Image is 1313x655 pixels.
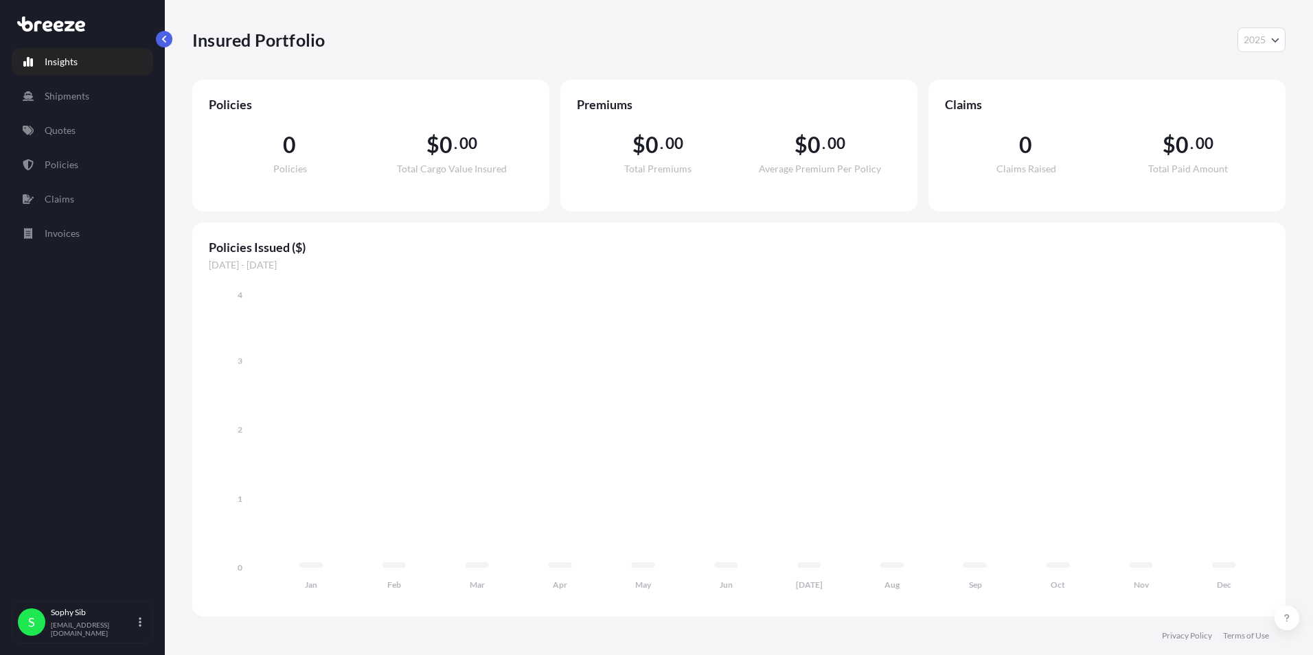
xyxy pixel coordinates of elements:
span: . [822,138,825,149]
p: Policies [45,158,78,172]
p: Sophy Sib [51,607,136,618]
span: $ [632,134,646,156]
tspan: Apr [553,579,567,590]
p: Shipments [45,89,89,103]
span: 0 [283,134,296,156]
tspan: 0 [238,562,242,573]
span: 0 [1176,134,1189,156]
tspan: Oct [1051,579,1065,590]
span: $ [426,134,439,156]
span: 0 [1019,134,1032,156]
span: Average Premium Per Policy [759,164,881,174]
tspan: Sep [969,579,982,590]
button: Year Selector [1237,27,1286,52]
span: 00 [459,138,477,149]
a: Privacy Policy [1162,630,1212,641]
tspan: Aug [884,579,900,590]
p: Quotes [45,124,76,137]
tspan: Dec [1217,579,1231,590]
a: Insights [12,48,153,76]
tspan: Jan [305,579,317,590]
span: 0 [439,134,453,156]
a: Claims [12,185,153,213]
span: Claims [945,96,1269,113]
span: Policies Issued ($) [209,239,1269,255]
span: 0 [646,134,659,156]
span: . [454,138,457,149]
span: Policies [209,96,533,113]
p: Insured Portfolio [192,29,325,51]
span: . [1190,138,1194,149]
span: Premiums [577,96,901,113]
p: Invoices [45,227,80,240]
tspan: 1 [238,494,242,504]
span: 2025 [1244,33,1266,47]
a: Policies [12,151,153,179]
tspan: Feb [387,579,401,590]
span: [DATE] - [DATE] [209,258,1269,272]
span: Total Premiums [624,164,692,174]
span: Claims Raised [996,164,1056,174]
span: $ [1163,134,1176,156]
a: Terms of Use [1223,630,1269,641]
p: [EMAIL_ADDRESS][DOMAIN_NAME] [51,621,136,637]
span: Total Cargo Value Insured [397,164,507,174]
span: . [660,138,663,149]
a: Quotes [12,117,153,144]
span: 00 [1196,138,1213,149]
tspan: Mar [470,579,485,590]
tspan: [DATE] [796,579,823,590]
tspan: Jun [720,579,733,590]
p: Claims [45,192,74,206]
span: 00 [665,138,683,149]
a: Invoices [12,220,153,247]
tspan: 2 [238,424,242,435]
tspan: Nov [1134,579,1150,590]
tspan: May [635,579,652,590]
span: 0 [808,134,821,156]
a: Shipments [12,82,153,110]
p: Insights [45,55,78,69]
span: S [28,615,35,629]
span: $ [795,134,808,156]
span: 00 [827,138,845,149]
tspan: 3 [238,356,242,366]
tspan: 4 [238,290,242,300]
span: Policies [273,164,307,174]
span: Total Paid Amount [1148,164,1228,174]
